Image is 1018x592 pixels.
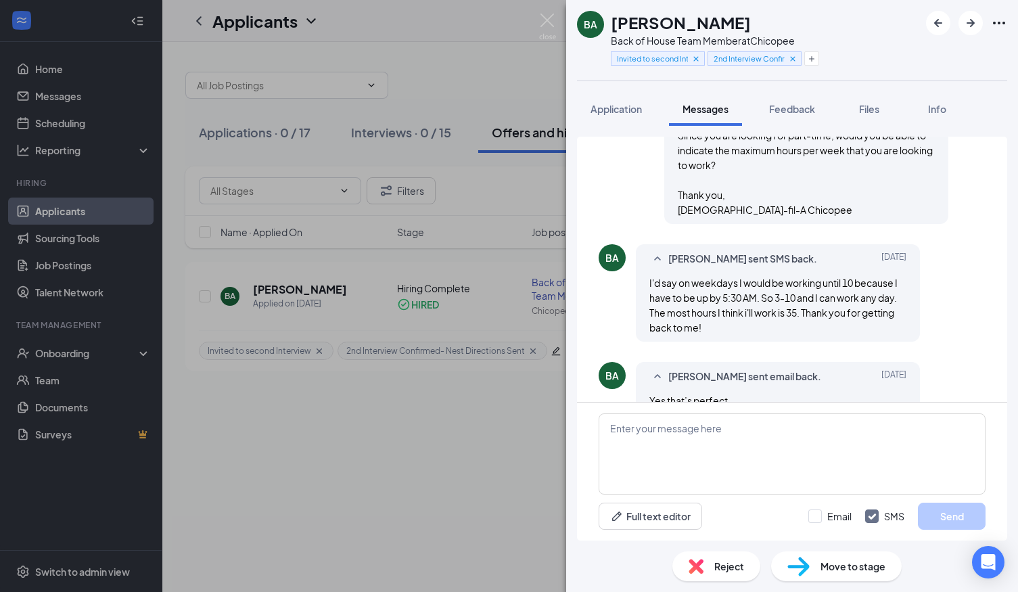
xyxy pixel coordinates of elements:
span: 2nd Interview Confirmed- Nest Directions Sent [714,53,785,64]
span: Info [928,103,946,115]
svg: ArrowLeftNew [930,15,946,31]
div: BA [605,369,619,382]
div: BA [584,18,597,31]
span: Feedback [769,103,815,115]
span: [DATE] [881,251,906,267]
span: Application [591,103,642,115]
button: ArrowLeftNew [926,11,950,35]
svg: Ellipses [991,15,1007,31]
div: Open Intercom Messenger [972,546,1004,578]
span: Reject [714,559,744,574]
svg: Cross [788,54,797,64]
span: Yes that’s perfect. [649,394,731,407]
svg: Cross [691,54,701,64]
span: [PERSON_NAME] sent email back. [668,369,821,385]
svg: Pen [610,509,624,523]
button: Plus [804,51,819,66]
svg: Plus [808,55,816,63]
button: ArrowRight [958,11,983,35]
svg: SmallChevronUp [649,251,666,267]
button: Full text editorPen [599,503,702,530]
button: Send [918,503,986,530]
span: I'd say on weekdays I would be working until 10 because I have to be up by 5:30 AM. So 3-10 and I... [649,277,898,334]
span: Files [859,103,879,115]
svg: SmallChevronUp [649,369,666,385]
span: [PERSON_NAME] sent SMS back. [668,251,817,267]
div: BA [605,251,619,265]
svg: ArrowRight [963,15,979,31]
span: Move to stage [820,559,885,574]
span: Messages [682,103,728,115]
h1: [PERSON_NAME] [611,11,751,34]
div: Back of House Team Member at Chicopee [611,34,802,47]
span: [DATE] [881,369,906,385]
span: Invited to second Interview [617,53,688,64]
